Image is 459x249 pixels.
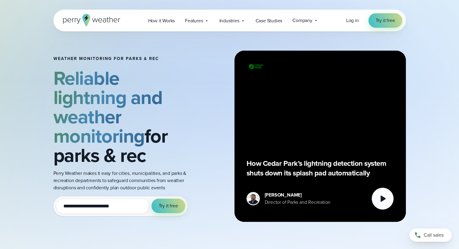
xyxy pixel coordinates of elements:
[247,159,394,178] p: How Cedar Park’s lightning detection system shuts down its splash pad automatically
[376,17,395,24] span: Try it free
[53,170,195,191] p: Perry Weather makes it easy for cities, municipalities, and parks & recreation departments to saf...
[159,202,178,210] span: Try it free
[250,14,288,27] a: Case Studies
[53,68,195,165] h2: for parks & rec
[143,14,180,27] a: How it Works
[219,17,239,24] span: Industries
[53,64,163,150] strong: Reliable lightning and weather monitoring
[148,17,175,24] span: How it Works
[185,17,203,24] span: Features
[53,56,195,61] h1: Weather Monitoring for parks & rec
[265,199,331,206] div: Director of Parks and Recreation
[410,229,452,242] a: Call sales
[292,17,312,24] span: Company
[424,232,444,239] span: Call sales
[256,17,282,24] span: Case Studies
[151,199,185,213] button: Try it free
[247,63,265,71] img: City of Cedar Parks Logo
[265,191,331,199] div: [PERSON_NAME]
[346,17,359,24] a: Log in
[368,13,402,28] a: Try it free
[247,193,259,204] img: Mike DeVito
